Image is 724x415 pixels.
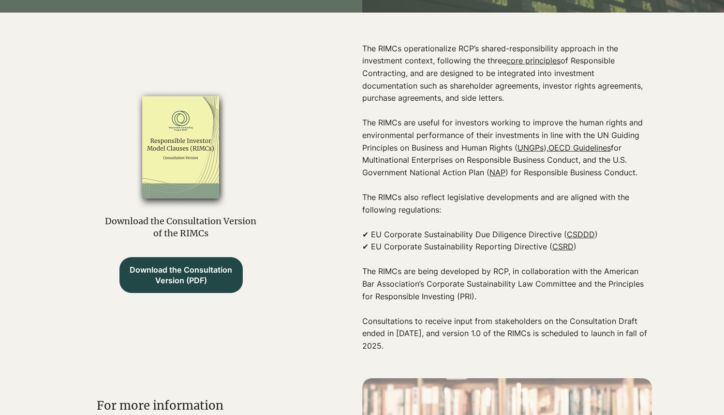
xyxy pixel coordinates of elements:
p: The RIMCs are useful for investors working to improve the human rights and environmental performa... [362,117,652,179]
p: Download the Consultation Version of the RIMCs [104,215,258,239]
a: UNGPs [517,143,544,153]
a: CSDDD [567,230,595,239]
a: OECD Guidelines [548,143,611,153]
span: For more information [97,398,223,413]
p: Consultations to receive input from stakeholders on the Consultation Draft ended in [DATE], and v... [362,315,652,353]
a: NAP [489,168,505,177]
a: core principles [506,56,561,65]
p: ​ [362,179,652,191]
p: ✔ EU Corporate Sustainability Due Diligence Directive ( ) [362,229,652,241]
a: CSRD [552,242,574,251]
img: RIMCS_edited.png [114,87,248,209]
p: The RIMCs are being developed by RCP, in collaboration with the American Bar Association’s Corpor... [362,253,652,303]
a: Download the Consultation Version (PDF) [119,257,243,293]
p: The RIMCs operationalize RCP’s shared-responsibility approach in the investment context, followin... [362,43,652,105]
span: Download the Consultation Version (PDF) [128,264,234,286]
p: ✔ EU Corporate Sustainability Reporting Directive ( ) [362,241,652,253]
p: The RIMCs also reflect legislative developments and are aligned with the following regulations: [362,191,652,229]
